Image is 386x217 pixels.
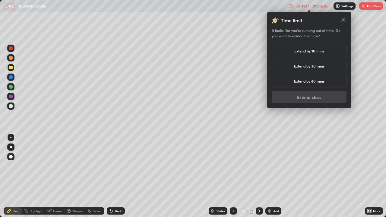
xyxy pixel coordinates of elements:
div: Select [93,209,102,212]
img: add-slide-button [267,209,272,213]
div: 01:41:17 [294,4,311,8]
p: Settings [341,5,353,8]
h3: Time limit [281,17,302,24]
h5: It looks like you’re running out of time. Do you want to extend the class? [272,28,346,39]
div: Eraser [53,209,62,212]
div: 11 [250,208,253,214]
div: Pen [13,209,18,212]
div: More [373,209,381,212]
h5: Extend by 30 mins [294,63,324,69]
div: Add [273,209,279,212]
div: Slides [217,209,225,212]
div: / 01:45:00 [311,4,330,8]
img: class-settings-icons [335,4,340,8]
button: End Class [359,2,383,10]
div: Undo [115,209,122,212]
div: 11 [239,209,245,213]
div: / [247,209,248,213]
h5: Extend by 10 mins [294,48,324,54]
div: Highlight [30,209,43,212]
h5: Extend by 60 mins [294,78,324,84]
p: LIVE [5,4,14,8]
img: end-class-cross [361,4,366,8]
div: Shapes [72,209,83,212]
p: [PERSON_NAME] [18,4,47,8]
